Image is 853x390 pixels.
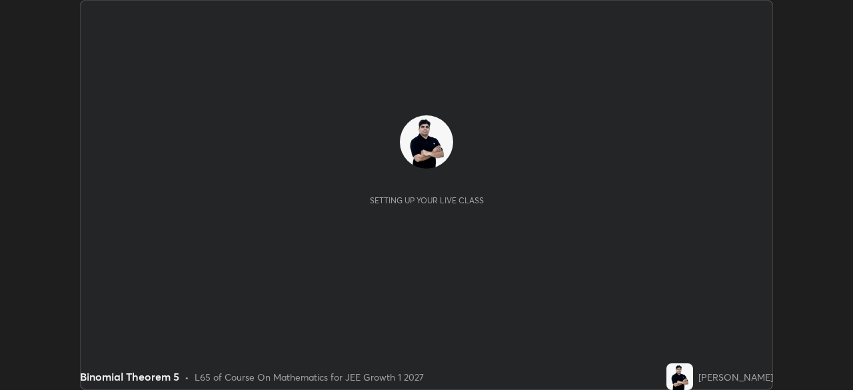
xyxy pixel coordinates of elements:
div: L65 of Course On Mathematics for JEE Growth 1 2027 [195,370,424,384]
div: [PERSON_NAME] [698,370,773,384]
div: Binomial Theorem 5 [80,369,179,385]
img: deab58f019554190b94dbb1f509c7ae8.jpg [666,363,693,390]
div: Setting up your live class [370,195,484,205]
img: deab58f019554190b94dbb1f509c7ae8.jpg [400,115,453,169]
div: • [185,370,189,384]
